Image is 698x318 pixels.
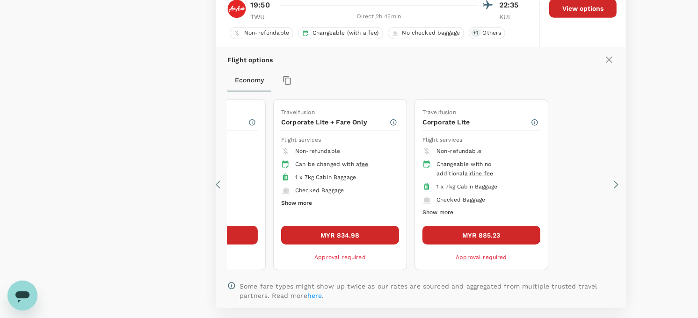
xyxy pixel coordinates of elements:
[298,27,383,39] div: Changeable (with a fee)
[309,29,382,37] span: Changeable (with a fee)
[281,226,399,245] button: MYR 834.98
[436,160,533,179] div: Changeable with no additional
[240,29,293,37] span: Non-refundable
[240,282,615,300] p: Some fare types might show up twice as our rates are sourced and aggregated from multiple trusted...
[227,69,271,92] button: Economy
[281,197,312,210] button: Show more
[399,29,464,37] span: No checked baggage
[422,137,462,143] span: Flight services
[7,281,37,311] iframe: Button to launch messaging window
[499,12,523,22] p: KUL
[456,254,507,260] span: Approval required
[469,27,505,39] div: +1Others
[295,174,356,181] span: 1 x 7kg Cabin Baggage
[250,12,274,22] p: TWU
[295,160,392,169] div: Can be changed with a
[307,292,322,299] a: here
[422,226,540,245] button: MYR 885.23
[422,109,456,116] span: Travelfusion
[281,109,315,116] span: Travelfusion
[227,55,273,65] p: Flight options
[422,207,453,219] button: Show more
[422,117,531,127] p: Corporate Lite
[479,29,505,37] span: Others
[436,183,497,190] span: 1 x 7kg Cabin Baggage
[230,27,293,39] div: Non-refundable
[281,137,321,143] span: Flight services
[281,117,389,127] p: Corporate Lite + Fare Only
[471,29,480,37] span: + 1
[359,161,368,167] span: fee
[465,170,494,177] span: airline fee
[295,148,340,154] span: Non-refundable
[388,27,465,39] div: No checked baggage
[436,196,485,203] span: Checked Baggage
[295,187,344,194] span: Checked Baggage
[436,148,481,154] span: Non-refundable
[279,12,479,22] div: Direct , 2h 45min
[314,254,366,260] span: Approval required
